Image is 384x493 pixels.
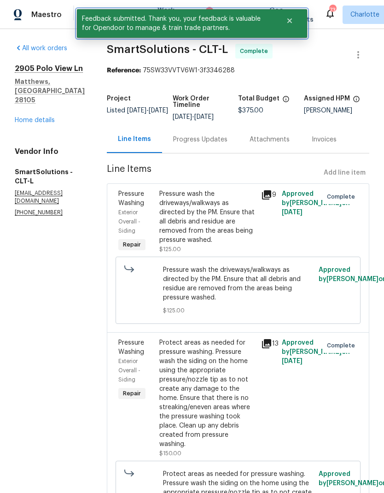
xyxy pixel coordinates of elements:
[15,45,67,52] a: All work orders
[261,189,276,200] div: 9
[149,107,168,114] span: [DATE]
[304,107,370,114] div: [PERSON_NAME]
[159,338,256,449] div: Protect areas as needed for pressure washing. Pressure wash the siding on the home using the appr...
[118,135,151,144] div: Line Items
[107,44,228,55] span: SmartSolutions - CLT-L
[107,66,369,75] div: 75SW33VVTV6W1-3f3346288
[118,340,144,355] span: Pressure Washing
[118,358,140,382] span: Exterior Overall - Siding
[282,95,290,107] span: The total cost of line items that have been proposed by Opendoor. This sum includes line items th...
[238,95,279,102] h5: Total Budget
[15,147,85,156] h4: Vendor Info
[77,9,274,38] span: Feedback submitted. Thank you, your feedback is valuable for Opendoor to manage & train trade par...
[350,10,379,19] span: Charlotte
[118,210,140,234] span: Exterior Overall - Siding
[159,246,181,252] span: $125.00
[163,306,313,315] span: $125.00
[159,451,181,456] span: $150.00
[173,114,214,120] span: -
[250,135,290,144] div: Attachments
[107,107,168,114] span: Listed
[261,338,276,349] div: 13
[304,95,350,102] h5: Assigned HPM
[107,95,131,102] h5: Project
[353,95,360,107] span: The hpm assigned to this work order.
[282,191,350,216] span: Approved by [PERSON_NAME] on
[119,240,145,249] span: Repair
[107,67,141,74] b: Reference:
[119,389,145,398] span: Repair
[173,114,192,120] span: [DATE]
[327,341,359,350] span: Complete
[194,114,214,120] span: [DATE]
[282,358,303,364] span: [DATE]
[127,107,168,114] span: -
[282,340,350,364] span: Approved by [PERSON_NAME] on
[173,95,239,108] h5: Work Order Timeline
[240,47,272,56] span: Complete
[312,135,337,144] div: Invoices
[274,12,305,30] button: Close
[31,10,62,19] span: Maestro
[329,6,336,15] div: 73
[173,135,227,144] div: Progress Updates
[15,117,55,123] a: Home details
[327,192,359,201] span: Complete
[206,7,213,16] div: 1
[238,107,263,114] span: $375.00
[157,6,181,24] span: Work Orders
[118,191,144,206] span: Pressure Washing
[282,209,303,216] span: [DATE]
[159,189,256,245] div: Pressure wash the driveways/walkways as directed by the PM. Ensure that all debris and residue ar...
[15,167,85,186] h5: SmartSolutions - CLT-L
[269,6,314,24] span: Geo Assignments
[127,107,146,114] span: [DATE]
[163,265,313,302] span: Pressure wash the driveways/walkways as directed by the PM. Ensure that all debris and residue ar...
[107,164,320,182] span: Line Items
